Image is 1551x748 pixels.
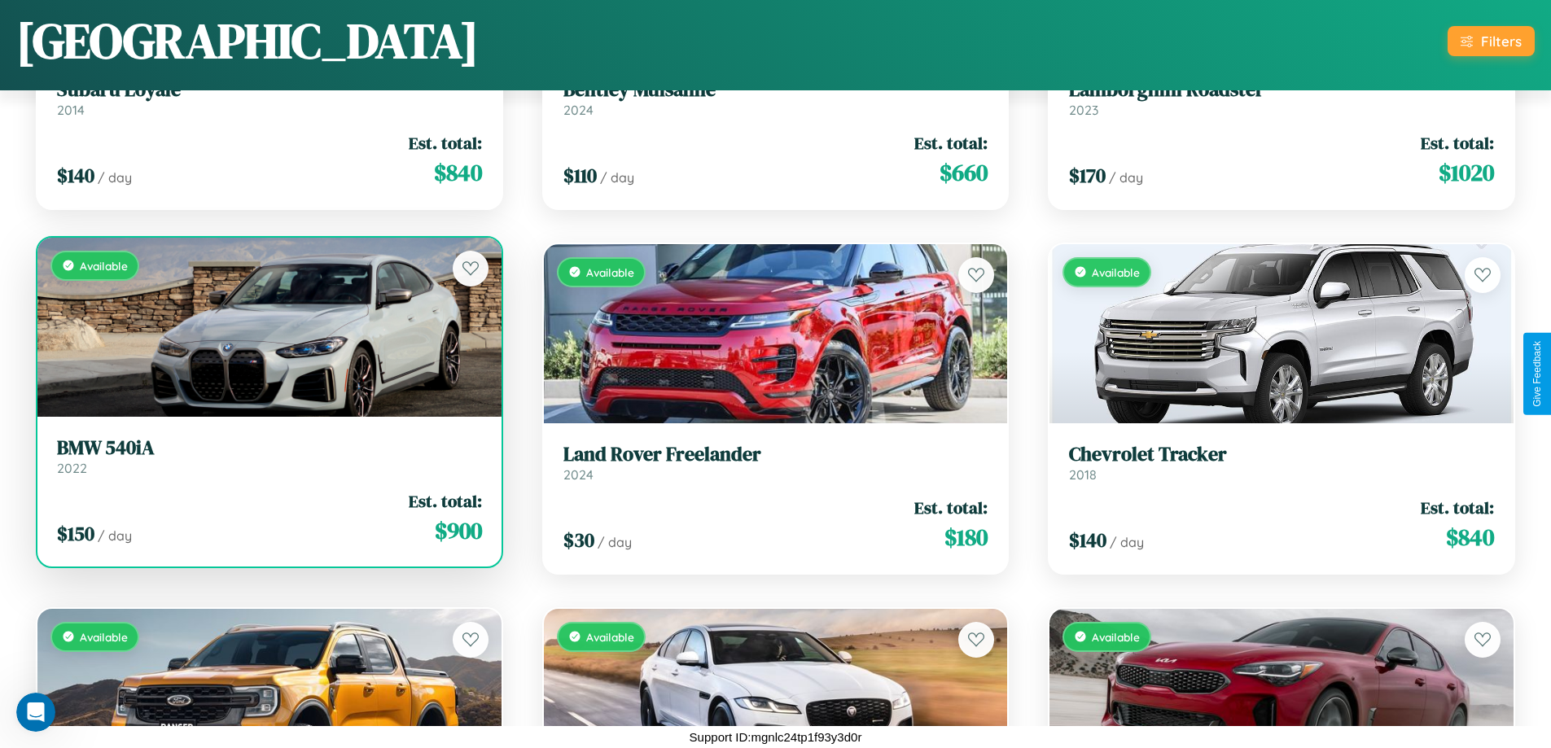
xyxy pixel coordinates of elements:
span: 2014 [57,102,85,118]
span: / day [598,534,632,550]
span: Available [586,265,634,279]
span: $ 170 [1069,162,1106,189]
span: Available [80,630,128,644]
span: $ 110 [563,162,597,189]
a: Chevrolet Tracker2018 [1069,443,1494,483]
h3: Land Rover Freelander [563,443,988,466]
button: Filters [1448,26,1535,56]
span: Available [1092,265,1140,279]
p: Support ID: mgnlc24tp1f93y3d0r [690,726,862,748]
h3: Bentley Mulsanne [563,78,988,102]
span: $ 140 [1069,527,1106,553]
span: 2018 [1069,466,1097,483]
a: Land Rover Freelander2024 [563,443,988,483]
span: 2023 [1069,102,1098,118]
span: Est. total: [914,131,988,155]
span: $ 840 [1446,521,1494,553]
span: 2024 [563,466,594,483]
span: Available [80,259,128,273]
span: Est. total: [914,496,988,519]
span: Est. total: [409,489,482,513]
div: Give Feedback [1531,341,1543,407]
span: $ 150 [57,520,94,547]
span: $ 840 [434,156,482,189]
span: Available [586,630,634,644]
span: Est. total: [1421,496,1494,519]
a: Subaru Loyale2014 [57,78,482,118]
span: / day [1110,534,1144,550]
h3: Lamborghini Roadster [1069,78,1494,102]
span: $ 900 [435,514,482,547]
span: / day [98,527,132,544]
span: 2024 [563,102,594,118]
h3: Subaru Loyale [57,78,482,102]
span: $ 30 [563,527,594,553]
span: Est. total: [409,131,482,155]
h3: BMW 540iA [57,436,482,460]
span: / day [1109,169,1143,186]
a: BMW 540iA2022 [57,436,482,476]
span: $ 180 [944,521,988,553]
span: / day [98,169,132,186]
span: Available [1092,630,1140,644]
span: Est. total: [1421,131,1494,155]
iframe: Intercom live chat [16,693,55,732]
span: $ 660 [940,156,988,189]
a: Bentley Mulsanne2024 [563,78,988,118]
span: $ 1020 [1439,156,1494,189]
h3: Chevrolet Tracker [1069,443,1494,466]
span: / day [600,169,634,186]
span: 2022 [57,460,87,476]
h1: [GEOGRAPHIC_DATA] [16,7,479,74]
a: Lamborghini Roadster2023 [1069,78,1494,118]
div: Filters [1481,33,1522,50]
span: $ 140 [57,162,94,189]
